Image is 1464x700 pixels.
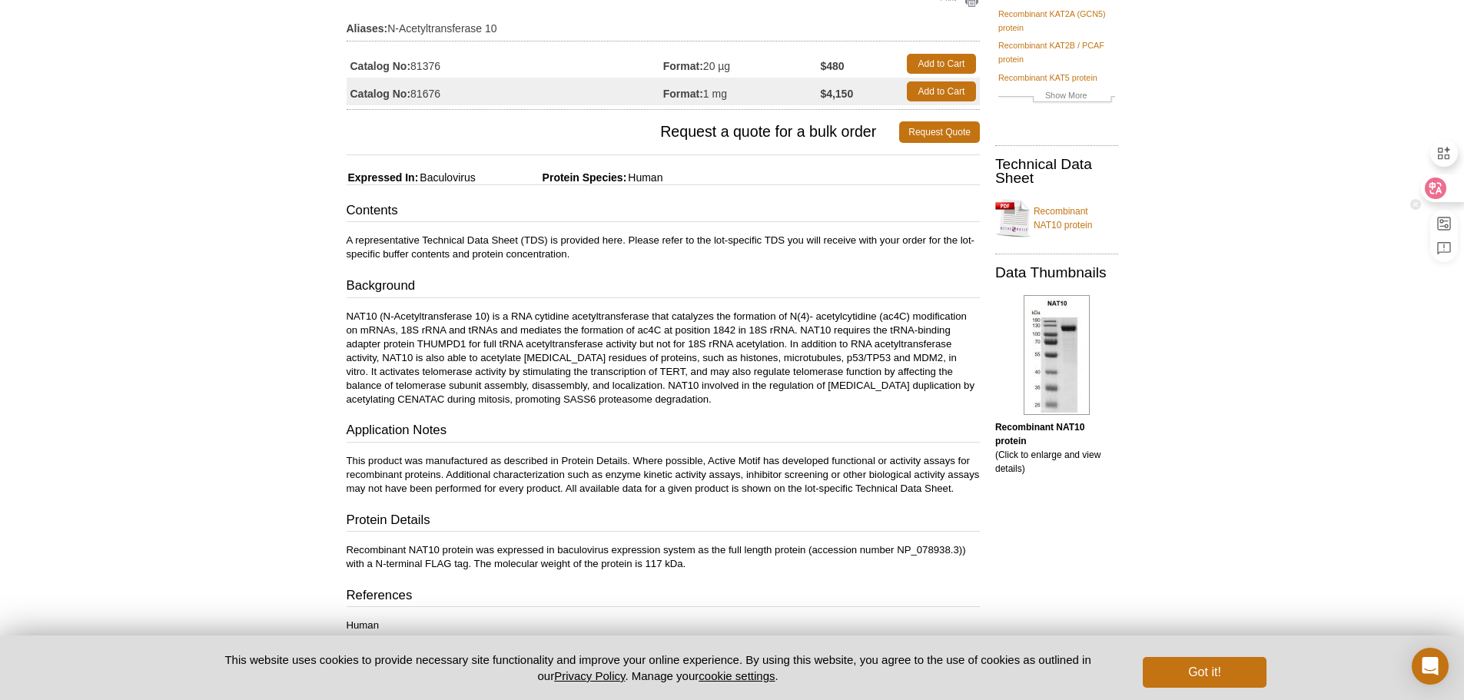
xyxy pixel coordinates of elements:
a: Request Quote [899,121,980,143]
p: Recombinant NAT10 protein was expressed in baculovirus expression system as the full length prote... [347,543,980,571]
h3: References [347,586,980,608]
h3: Background [347,277,980,298]
h2: Data Thumbnails [995,266,1118,280]
p: Human [347,619,980,632]
span: Protein Species: [479,171,627,184]
a: Add to Cart [907,81,976,101]
strong: Format: [663,59,703,73]
td: 1 mg [663,78,821,105]
a: Privacy Policy [554,669,625,682]
b: Recombinant NAT10 protein [995,422,1084,446]
td: 81676 [347,78,663,105]
a: Recombinant KAT2A (GCN5) protein [998,7,1115,35]
p: This product was manufactured as described in Protein Details. Where possible, Active Motif has d... [347,454,980,496]
strong: Catalog No: [350,59,411,73]
p: (Click to enlarge and view details) [995,420,1118,476]
a: Add to Cart [907,54,976,74]
p: This website uses cookies to provide necessary site functionality and improve your online experie... [198,652,1118,684]
strong: $4,150 [820,87,853,101]
strong: Format: [663,87,703,101]
strong: Aliases: [347,22,388,35]
a: Recombinant KAT5 protein [998,71,1097,85]
p: A representative Technical Data Sheet (TDS) is provided here. Please refer to the lot-specific TD... [347,234,980,261]
h3: Application Notes [347,421,980,443]
h3: Contents [347,201,980,223]
div: Open Intercom Messenger [1412,648,1449,685]
button: Got it! [1143,657,1266,688]
a: Recombinant NAT10 protein [995,195,1118,241]
a: Show More [998,88,1115,106]
img: Recombinant NAT10 protein [1024,295,1090,415]
span: Expressed In: [347,171,419,184]
h2: Technical Data Sheet [995,158,1118,185]
strong: $480 [820,59,844,73]
span: Human [626,171,662,184]
strong: Catalog No: [350,87,411,101]
span: Request a quote for a bulk order [347,121,900,143]
button: cookie settings [699,669,775,682]
p: NAT10 (N-Acetyltransferase 10) is a RNA cytidine acetyltransferase that catalyzes the formation o... [347,310,980,406]
span: Baculovirus [418,171,475,184]
td: 20 µg [663,50,821,78]
h3: Protein Details [347,511,980,532]
td: 81376 [347,50,663,78]
td: N-Acetyltransferase 10 [347,12,980,37]
a: Recombinant KAT2B / PCAF protein [998,38,1115,66]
